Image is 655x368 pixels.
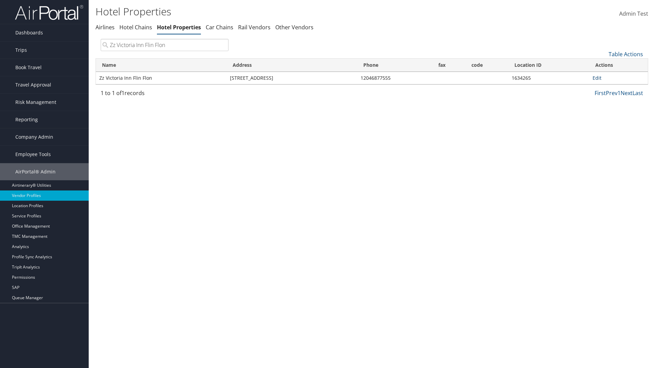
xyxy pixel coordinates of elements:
[121,89,125,97] span: 1
[357,72,432,84] td: 12046877555
[15,59,42,76] span: Book Travel
[606,89,617,97] a: Prev
[15,76,51,93] span: Travel Approval
[227,72,357,84] td: [STREET_ADDRESS]
[15,163,56,180] span: AirPortal® Admin
[101,89,229,101] div: 1 to 1 of records
[96,72,227,84] td: Zz Victoria Inn Flin Flon
[619,3,648,25] a: Admin Test
[589,59,648,72] th: Actions
[275,24,314,31] a: Other Vendors
[595,89,606,97] a: First
[15,24,43,41] span: Dashboards
[621,89,632,97] a: Next
[508,59,589,72] th: Location ID: activate to sort column ascending
[357,59,432,72] th: Phone: activate to sort column ascending
[632,89,643,97] a: Last
[96,59,227,72] th: Name: activate to sort column ascending
[101,39,229,51] input: Search
[96,24,115,31] a: Airlines
[96,4,464,19] h1: Hotel Properties
[617,89,621,97] a: 1
[465,59,508,72] th: code: activate to sort column ascending
[15,4,83,20] img: airportal-logo.png
[15,94,56,111] span: Risk Management
[227,59,357,72] th: Address: activate to sort column ascending
[619,10,648,17] span: Admin Test
[15,146,51,163] span: Employee Tools
[432,59,465,72] th: fax: activate to sort column ascending
[15,128,53,145] span: Company Admin
[119,24,152,31] a: Hotel Chains
[593,75,601,81] a: Edit
[206,24,233,31] a: Car Chains
[15,42,27,59] span: Trips
[609,50,643,58] a: Table Actions
[508,72,589,84] td: 1634265
[15,111,38,128] span: Reporting
[238,24,271,31] a: Rail Vendors
[157,24,201,31] a: Hotel Properties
